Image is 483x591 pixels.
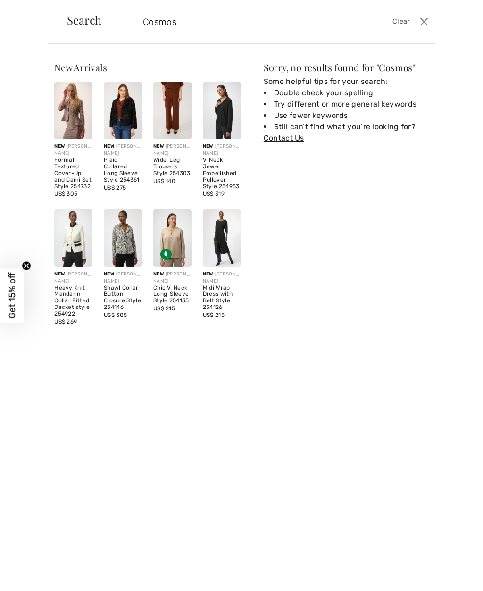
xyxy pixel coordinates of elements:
[104,143,142,157] div: [PERSON_NAME]
[104,209,142,266] img: Shawl Collar Button Closure Style 254146. Off White/Black
[104,157,142,183] div: Plaid Collared Long Sleeve Style 254361
[203,271,241,285] div: [PERSON_NAME]
[264,87,429,99] li: Double check your spelling
[7,273,17,319] span: Get 15% off
[203,312,225,318] span: US$ 215
[104,312,127,318] span: US$ 305
[54,191,77,197] span: US$ 305
[203,157,241,190] div: V-Neck Jewel Embellished Pullover Style 254953
[153,285,192,304] div: Chic V-Neck Long-Sleeve Style 254135
[54,143,65,149] span: New
[203,191,225,197] span: US$ 319
[153,143,192,157] div: [PERSON_NAME]
[160,249,172,260] img: Sustainable Fabric
[264,76,429,144] div: Some helpful tips for your search:
[264,133,304,142] a: Contact Us
[203,271,213,277] span: New
[54,82,92,139] img: Formal Textured Cover-Up and Cami Set Style 254732. Sand
[22,261,31,270] button: Close teaser
[264,121,429,144] li: Still can’t find what you’re looking for?
[203,82,241,139] img: V-Neck Jewel Embellished Pullover Style 254953. Black
[153,209,192,266] img: Chic V-Neck Long-Sleeve Style 254135. Fawn
[54,285,92,317] div: Heavy Knit Mandarin Collar Fitted Jacket style 254922
[136,8,347,36] input: TYPE TO SEARCH
[203,143,241,157] div: [PERSON_NAME]
[264,110,429,121] li: Use fewer keywords
[54,157,92,190] div: Formal Textured Cover-Up and Cami Set Style 254732
[104,271,142,285] div: [PERSON_NAME]
[22,7,42,15] span: Chat
[153,157,192,176] div: Wide-Leg Trousers Style 254303
[264,99,429,110] li: Try different or more general keywords
[203,143,213,149] span: New
[417,14,431,29] button: Close
[104,82,142,139] img: Plaid Collared Long Sleeve Style 254361. Navy/copper
[203,285,241,311] div: Midi Wrap Dress with Belt Style 254126
[67,14,101,25] span: Search
[54,318,77,325] span: US$ 269
[153,143,164,149] span: New
[104,271,114,277] span: New
[203,209,241,266] img: Midi Wrap Dress with Belt Style 254126. Black
[392,17,410,27] span: Clear
[153,305,175,312] span: US$ 215
[54,271,92,285] div: [PERSON_NAME]
[54,271,65,277] span: New
[104,285,142,311] div: Shawl Collar Button Closure Style 254146
[264,63,429,72] div: Sorry, no results found for " "
[104,184,126,191] span: US$ 275
[153,271,192,285] div: [PERSON_NAME]
[153,178,175,184] span: US$ 140
[54,143,92,157] div: [PERSON_NAME]
[54,209,92,266] img: Heavy Knit Mandarin Collar Fitted Jacket style 254922. Vanilla/Black
[379,61,412,74] span: Cosmos
[54,61,107,74] span: New Arrivals
[153,82,192,139] img: Wide-Leg Trousers Style 254303. Toffee/black
[104,143,114,149] span: New
[153,271,164,277] span: New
